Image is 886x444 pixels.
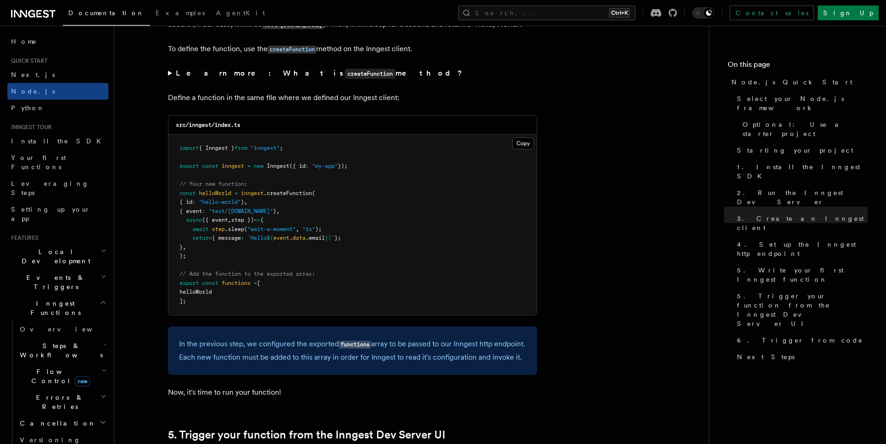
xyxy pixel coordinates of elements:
[737,94,868,112] span: Select your Node.js framework
[11,154,66,171] span: Your first Functions
[11,206,90,222] span: Setting up your app
[267,235,273,241] span: ${
[20,326,115,333] span: Overview
[180,163,199,169] span: export
[199,190,231,196] span: helloWorld
[176,122,240,128] code: src/inngest/index.ts
[212,226,225,232] span: step
[180,253,186,259] span: );
[296,226,299,232] span: ,
[16,321,108,337] a: Overview
[168,42,537,56] p: To define the function, use the method on the Inngest client.
[7,243,108,269] button: Local Development
[273,208,276,214] span: }
[312,190,315,196] span: (
[176,69,464,77] strong: Learn more: What is method?
[168,428,445,441] a: 5. Trigger your function from the Inngest Dev Server UI
[180,298,186,304] span: ];
[251,145,280,151] span: "inngest"
[7,124,52,131] span: Inngest tour
[267,163,289,169] span: Inngest
[241,235,244,241] span: :
[192,235,212,241] span: return
[180,181,247,187] span: // Your new function:
[180,199,192,205] span: { id
[16,341,103,360] span: Steps & Workflows
[202,208,205,214] span: :
[180,271,315,277] span: // Add the function to the exported array:
[180,208,202,214] span: { event
[257,280,260,286] span: [
[338,163,347,169] span: });
[742,120,868,138] span: Optional: Use a starter project
[737,336,863,345] span: 6. Trigger from code
[276,208,280,214] span: ,
[733,349,868,365] a: Next Steps
[512,137,534,149] button: Copy
[234,190,238,196] span: =
[202,163,218,169] span: const
[234,145,247,151] span: from
[199,145,234,151] span: { Inngest }
[737,188,868,207] span: 2. Run the Inngest Dev Server
[733,332,868,349] a: 6. Trigger from code
[692,7,714,18] button: Toggle dark mode
[221,163,244,169] span: inngest
[179,337,526,364] p: In the previous step, we configured the exported array to be passed to our Inngest http endpoint....
[241,190,263,196] span: inngest
[325,235,328,241] span: }
[11,104,45,112] span: Python
[733,210,868,236] a: 3. Create an Inngest client
[737,352,795,361] span: Next Steps
[168,386,537,399] p: Now, it's time to run your function!
[247,163,251,169] span: =
[273,235,289,241] span: event
[212,235,241,241] span: { message
[335,235,341,241] span: };
[11,137,107,145] span: Install the SDK
[731,77,852,87] span: Node.js Quick Start
[733,184,868,210] a: 2. Run the Inngest Dev Server
[818,6,879,20] a: Sign Up
[728,59,868,74] h4: On this page
[199,199,241,205] span: "hello-world"
[733,159,868,184] a: 1. Install the Inngest SDK
[168,91,537,104] p: Define a function in the same file where we defined our Inngest client:
[737,266,868,284] span: 5. Write your first Inngest function
[7,273,101,291] span: Events & Triggers
[156,9,205,17] span: Examples
[7,234,38,242] span: Features
[733,236,868,262] a: 4. Set up the Inngest http endpoint
[728,74,868,90] a: Node.js Quick Start
[254,217,260,223] span: =>
[192,226,209,232] span: await
[63,3,150,26] a: Documentation
[458,6,635,20] button: Search...Ctrl+K
[737,214,868,232] span: 3. Create an Inngest client
[305,163,309,169] span: :
[20,436,81,444] span: Versioning
[241,199,244,205] span: }
[733,262,868,288] a: 5. Write your first Inngest function
[737,162,868,181] span: 1. Install the Inngest SDK
[186,217,202,223] span: async
[247,226,296,232] span: "wait-a-moment"
[180,244,183,250] span: }
[11,71,55,78] span: Next.js
[733,142,868,159] a: Starting your project
[202,217,228,223] span: ({ event
[293,235,305,241] span: data
[254,280,257,286] span: =
[7,66,108,83] a: Next.js
[231,217,254,223] span: step })
[737,146,853,155] span: Starting your project
[263,190,312,196] span: .createFunction
[210,3,270,25] a: AgentKit
[180,280,199,286] span: export
[254,163,263,169] span: new
[168,67,537,80] summary: Learn more: What iscreateFunctionmethod?
[16,363,108,389] button: Flow Controlnew
[7,133,108,149] a: Install the SDK
[209,208,273,214] span: "test/[DOMAIN_NAME]"
[16,419,96,428] span: Cancellation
